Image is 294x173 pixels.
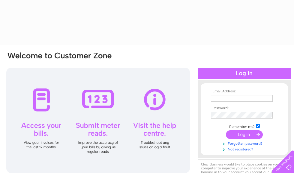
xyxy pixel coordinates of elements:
[211,140,279,146] a: Forgotten password?
[209,123,279,129] td: Remember me?
[209,106,279,110] th: Password:
[211,146,279,152] a: Not registered?
[209,89,279,94] th: Email Address:
[226,130,263,139] input: Submit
